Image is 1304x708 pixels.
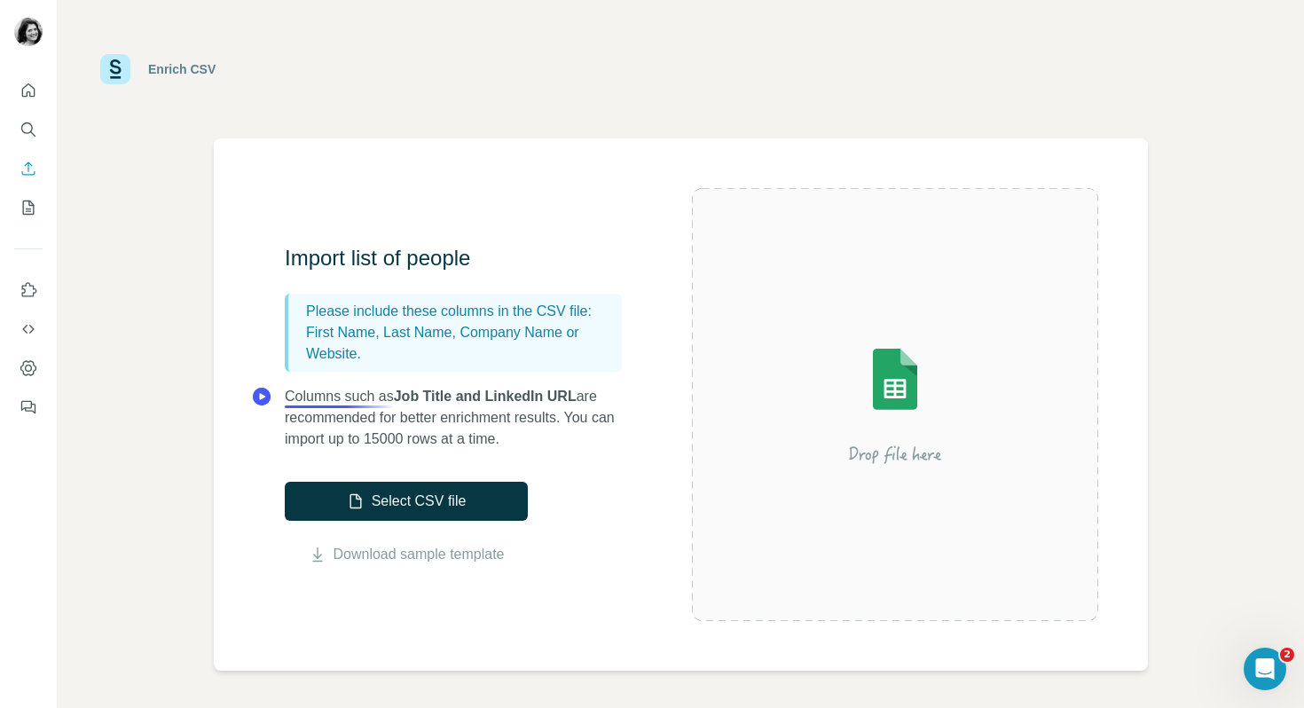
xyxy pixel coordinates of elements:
img: Avatar [14,18,43,46]
button: Use Surfe API [14,313,43,345]
button: My lists [14,192,43,224]
iframe: Intercom live chat [1244,648,1286,690]
div: Enrich CSV [148,60,216,78]
button: Dashboard [14,352,43,384]
button: Select CSV file [285,482,528,521]
a: Download sample template [334,544,505,565]
button: Download sample template [285,544,528,565]
button: Search [14,114,43,146]
p: Please include these columns in the CSV file: [306,301,615,322]
button: Use Surfe on LinkedIn [14,274,43,306]
h3: Import list of people [285,244,640,272]
p: First Name, Last Name, Company Name or Website. [306,322,615,365]
span: Job Title and LinkedIn URL [394,389,577,404]
span: 2 [1280,648,1294,662]
button: Feedback [14,391,43,423]
img: Surfe Logo [100,54,130,84]
p: Columns such as are recommended for better enrichment results. You can import up to 15000 rows at... [285,386,640,450]
button: Enrich CSV [14,153,43,185]
button: Quick start [14,75,43,106]
img: Surfe Illustration - Drop file here or select below [735,298,1055,511]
